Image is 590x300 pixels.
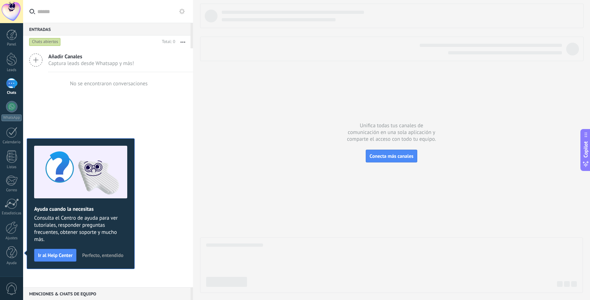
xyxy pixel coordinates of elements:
div: Leads [1,68,22,73]
div: Estadísticas [1,211,22,216]
div: WhatsApp [1,114,22,121]
div: Menciones & Chats de equipo [23,287,191,300]
span: Copilot [582,141,589,158]
div: Chats abiertos [29,38,61,46]
div: Ajustes [1,236,22,241]
div: Calendario [1,140,22,145]
div: Ayuda [1,261,22,266]
span: Consulta el Centro de ayuda para ver tutoriales, responder preguntas frecuentes, obtener soporte ... [34,215,127,243]
span: Añadir Canales [48,53,134,60]
button: Ir al Help Center [34,249,76,262]
div: Total: 0 [159,38,175,45]
div: No se encontraron conversaciones [70,80,148,87]
span: Ir al Help Center [38,253,73,258]
div: Correo [1,188,22,193]
h2: Ayuda cuando la necesitas [34,206,127,213]
div: Entradas [23,23,191,36]
span: Perfecto, entendido [82,253,123,258]
button: Conecta más canales [366,150,417,162]
div: Chats [1,91,22,95]
span: Captura leads desde Whatsapp y más! [48,60,134,67]
div: Panel [1,42,22,47]
span: Conecta más canales [370,153,413,159]
div: Listas [1,165,22,170]
button: Perfecto, entendido [79,250,127,261]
